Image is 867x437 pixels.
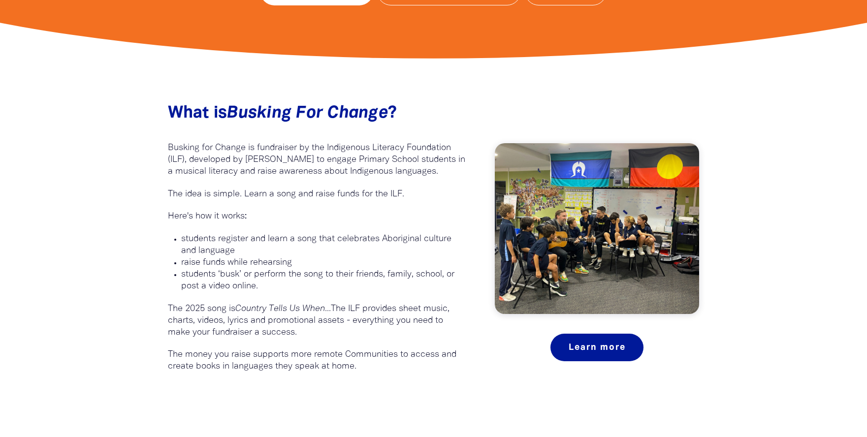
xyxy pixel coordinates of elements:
p: students ‘busk’ or perform the song to their friends, family, school, or post a video online. [181,269,466,292]
p: Busking for Change is fundraiser by the Indigenous Literacy Foundation (ILF), developed by [PERSO... [168,142,466,178]
p: The 2025 song is The ILF provides sheet music, charts, videos, lyrics and promotional assets - ev... [168,303,466,339]
p: students register and learn a song that celebrates Aboriginal culture and language [181,233,466,257]
span: What is ? [168,106,397,121]
p: The money you raise supports more remote Communities to access and create books in languages they... [168,349,466,373]
p: Here's how it works: [168,211,466,222]
a: Learn more [550,334,643,361]
p: The idea is simple. Learn a song and raise funds for the ILF. [168,188,466,200]
em: Country Tells Us When... [235,305,331,313]
p: raise funds while rehearsing [181,257,466,269]
img: Josh Pyke with a Busking For Change Class [495,143,699,314]
em: Busking For Change [227,106,388,121]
